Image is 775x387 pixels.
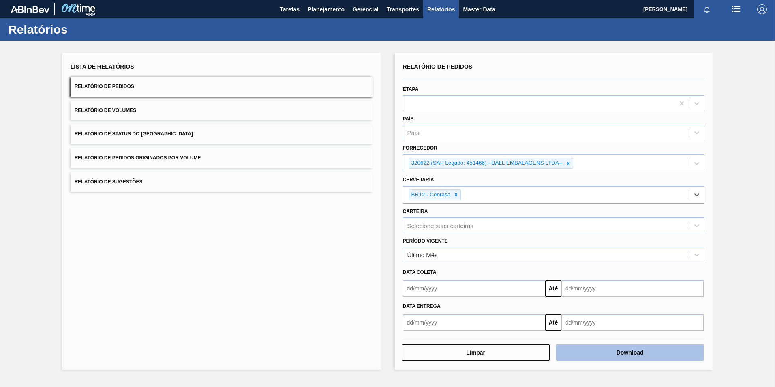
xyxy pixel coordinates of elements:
button: Relatório de Pedidos Originados por Volume [71,148,373,168]
input: dd/mm/yyyy [403,280,545,297]
button: Relatório de Status do [GEOGRAPHIC_DATA] [71,124,373,144]
input: dd/mm/yyyy [561,314,704,331]
span: Master Data [463,4,495,14]
div: Último Mês [407,252,438,258]
div: País [407,129,420,136]
div: Selecione suas carteiras [407,222,473,229]
span: Relatório de Pedidos [75,84,134,89]
span: Lista de Relatórios [71,63,134,70]
button: Relatório de Volumes [71,101,373,120]
label: Cervejaria [403,177,434,183]
label: Carteira [403,209,428,214]
input: dd/mm/yyyy [561,280,704,297]
button: Relatório de Sugestões [71,172,373,192]
button: Até [545,314,561,331]
span: Relatório de Pedidos [403,63,473,70]
button: Até [545,280,561,297]
button: Limpar [402,344,550,361]
h1: Relatórios [8,25,152,34]
button: Download [556,344,704,361]
span: Planejamento [308,4,345,14]
span: Relatórios [427,4,455,14]
button: Notificações [694,4,720,15]
img: Logout [757,4,767,14]
label: Período Vigente [403,238,448,244]
span: Data entrega [403,303,441,309]
input: dd/mm/yyyy [403,314,545,331]
span: Gerencial [353,4,379,14]
label: País [403,116,414,122]
img: userActions [731,4,741,14]
button: Relatório de Pedidos [71,77,373,97]
label: Fornecedor [403,145,437,151]
span: Relatório de Sugestões [75,179,143,185]
span: Data coleta [403,269,437,275]
div: 320622 (SAP Legado: 451466) - BALL EMBALAGENS LTDA-- [409,158,564,168]
img: TNhmsLtSVTkK8tSr43FrP2fwEKptu5GPRR3wAAAABJRU5ErkJggg== [11,6,49,13]
span: Relatório de Volumes [75,107,136,113]
label: Etapa [403,86,419,92]
span: Transportes [387,4,419,14]
span: Relatório de Status do [GEOGRAPHIC_DATA] [75,131,193,137]
span: Relatório de Pedidos Originados por Volume [75,155,201,161]
div: BR12 - Cebrasa [409,190,452,200]
span: Tarefas [280,4,300,14]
